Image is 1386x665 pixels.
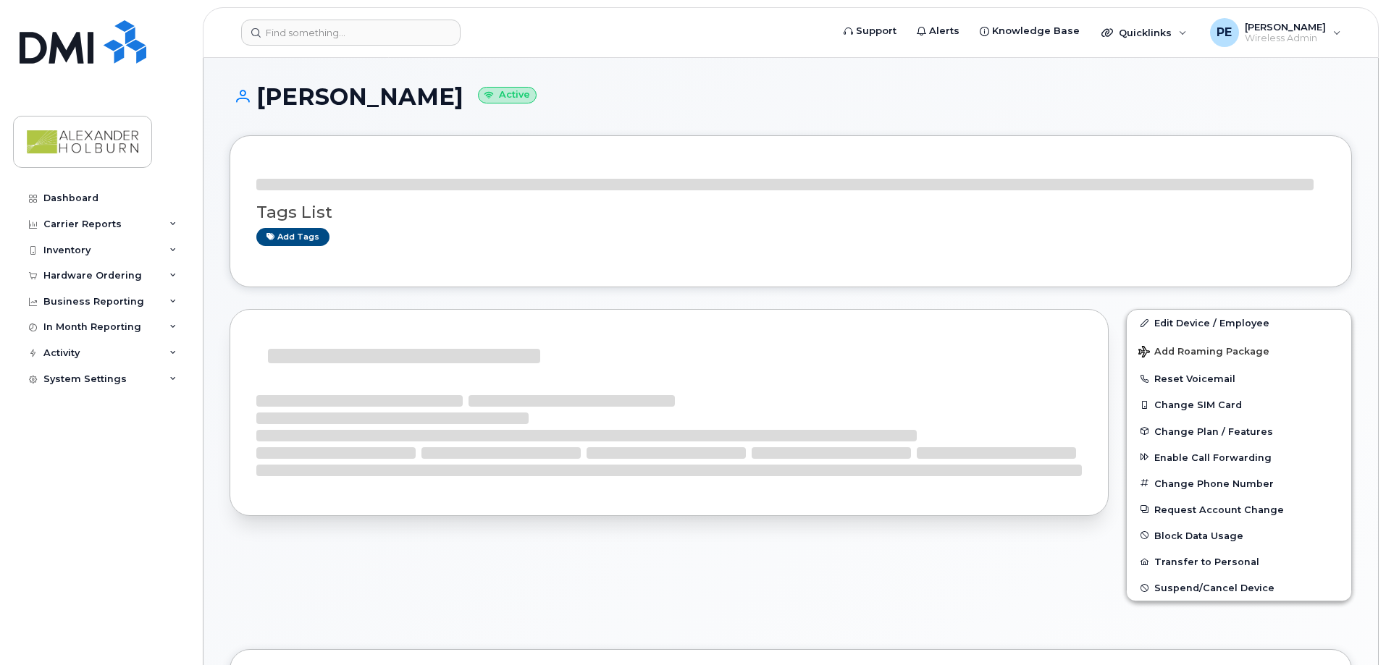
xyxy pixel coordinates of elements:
span: Enable Call Forwarding [1154,452,1272,462]
span: Change Plan / Features [1154,425,1273,436]
span: Add Roaming Package [1138,346,1269,360]
button: Transfer to Personal [1127,548,1351,575]
button: Change Phone Number [1127,470,1351,496]
button: Change Plan / Features [1127,418,1351,444]
h1: [PERSON_NAME] [230,84,1352,109]
h3: Tags List [256,203,1325,221]
button: Change SIM Card [1127,391,1351,418]
a: Add tags [256,228,329,246]
button: Request Account Change [1127,496,1351,522]
small: Active [478,87,537,103]
button: Block Data Usage [1127,522,1351,548]
a: Edit Device / Employee [1127,310,1351,336]
button: Enable Call Forwarding [1127,444,1351,470]
button: Add Roaming Package [1127,336,1351,365]
button: Reset Voicemail [1127,365,1351,391]
button: Suspend/Cancel Device [1127,575,1351,601]
span: Suspend/Cancel Device [1154,583,1274,593]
